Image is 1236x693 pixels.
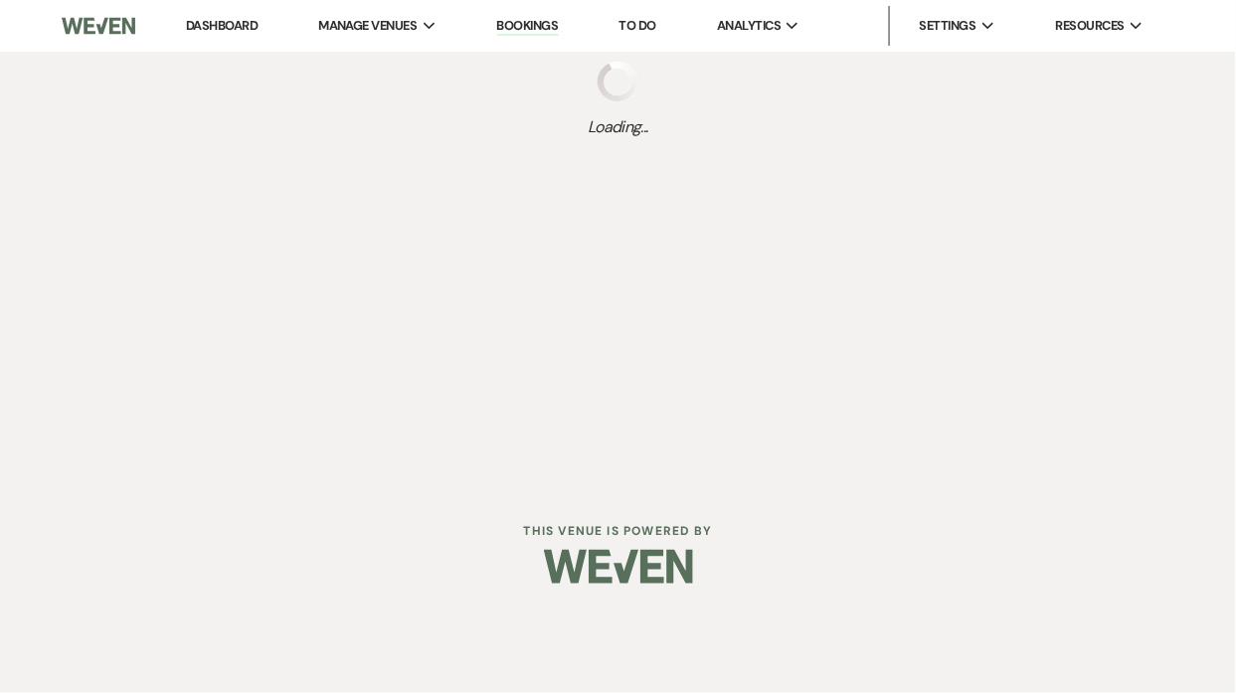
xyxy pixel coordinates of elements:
span: Loading... [588,115,648,139]
a: To Do [619,17,656,34]
img: Weven Logo [544,532,693,602]
img: Weven Logo [62,5,135,47]
span: Manage Venues [318,16,417,36]
span: Resources [1056,16,1125,36]
a: Bookings [497,17,559,36]
span: Settings [920,16,976,36]
a: Dashboard [186,17,258,34]
img: loading spinner [598,62,637,101]
span: Analytics [717,16,781,36]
